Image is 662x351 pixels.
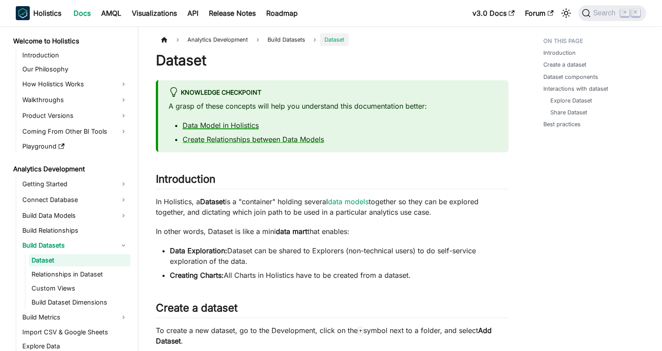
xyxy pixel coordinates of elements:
a: Interactions with dataset [543,85,608,93]
a: Visualizations [127,6,182,20]
a: Analytics Development [11,163,130,175]
a: Create Relationships between Data Models [183,135,324,144]
a: Data Model in Holistics [183,121,259,130]
a: Connect Database [20,193,130,207]
a: Introduction [20,49,130,61]
nav: Breadcrumbs [156,33,508,46]
div: Knowledge Checkpoint [169,87,498,99]
p: A grasp of these concepts will help you understand this documentation better: [169,101,498,111]
kbd: K [631,9,640,17]
a: Best practices [543,120,581,128]
a: API [182,6,204,20]
a: Roadmap [261,6,303,20]
a: Custom Views [29,282,130,294]
strong: Data Exploration: [170,246,227,255]
strong: Dataset [200,197,225,206]
p: In Holistics, a is a "container" holding several together so they can be explored together, and d... [156,196,508,217]
strong: Creating Charts: [170,271,224,280]
h2: Introduction [156,173,508,189]
kbd: ⌘ [620,9,629,17]
a: Getting Started [20,177,130,191]
a: Build Datasets [20,238,130,252]
a: Build Relationships [20,224,130,237]
a: Build Dataset Dimensions [29,296,130,308]
a: Our Philosophy [20,63,130,75]
a: Dataset [29,254,130,266]
strong: data mart [276,227,307,236]
span: Analytics Development [183,33,252,46]
p: In other words, Dataset is like a mini that enables: [156,226,508,237]
a: Build Data Models [20,209,130,223]
h2: Create a dataset [156,301,508,318]
a: Explore Dataset [550,96,592,105]
a: Docs [68,6,96,20]
a: Create a dataset [543,60,586,69]
p: To create a new dataset, go to the Development, click on the symbol next to a folder, and select . [156,325,508,346]
code: + [358,326,363,335]
a: Dataset components [543,73,598,81]
button: Search (Command+K) [578,5,646,21]
a: Forum [520,6,559,20]
h1: Dataset [156,52,508,69]
li: Dataset can be shared to Explorers (non-technical users) to do self-service exploration of the data. [170,245,508,266]
a: v3.0 Docs [467,6,520,20]
a: Share Dataset [550,108,587,117]
img: Holistics [16,6,30,20]
a: Playground [20,140,130,152]
a: Coming From Other BI Tools [20,124,130,138]
span: Search [591,9,621,17]
a: Relationships in Dataset [29,268,130,280]
span: Dataset [320,33,349,46]
a: Build Metrics [20,310,130,324]
a: Welcome to Holistics [11,35,130,47]
a: HolisticsHolistics [16,6,61,20]
span: Build Datasets [263,33,310,46]
a: Home page [156,33,173,46]
a: How Holistics Works [20,77,130,91]
button: Switch between dark and light mode (currently light mode) [559,6,573,20]
b: Holistics [33,8,61,18]
a: Product Versions [20,109,130,123]
a: data models [328,197,369,206]
a: Import CSV & Google Sheets [20,326,130,338]
li: All Charts in Holistics have to be created from a dataset. [170,270,508,280]
nav: Docs sidebar [7,26,138,351]
a: Release Notes [204,6,261,20]
a: Walkthroughs [20,93,130,107]
a: AMQL [96,6,127,20]
a: Introduction [543,49,576,57]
